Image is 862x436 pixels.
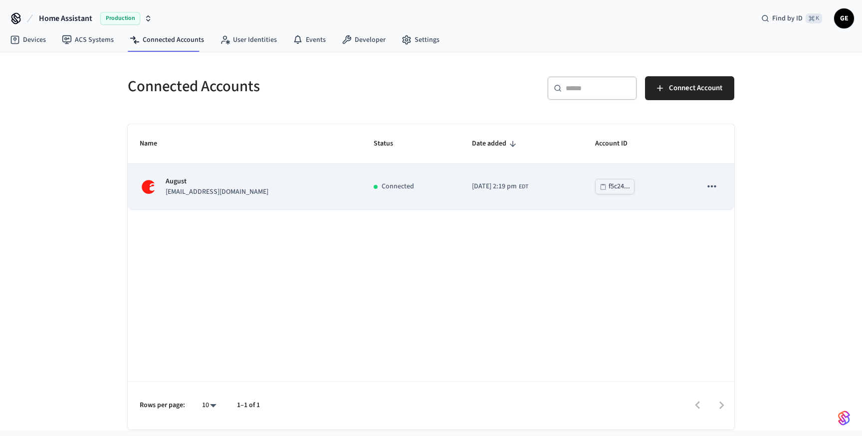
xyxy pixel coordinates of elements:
span: Production [100,12,140,25]
a: ACS Systems [54,31,122,49]
button: f5c24... [595,179,635,194]
div: f5c24... [609,180,630,193]
div: 10 [197,398,221,413]
span: Account ID [595,136,641,151]
a: Developer [334,31,394,49]
span: EDT [519,182,528,191]
p: Rows per page: [140,400,185,411]
span: GE [835,9,853,27]
p: August [166,176,268,187]
span: Home Assistant [39,12,92,24]
a: Devices [2,31,54,49]
h5: Connected Accounts [128,76,425,97]
img: SeamLogoGradient.69752ec5.svg [838,410,850,426]
a: User Identities [212,31,285,49]
span: Status [374,136,406,151]
a: Events [285,31,334,49]
img: August Logo, Square [140,178,158,196]
span: Name [140,136,170,151]
span: [DATE] 2:19 pm [472,181,517,192]
a: Connected Accounts [122,31,212,49]
p: Connected [382,181,414,192]
p: [EMAIL_ADDRESS][DOMAIN_NAME] [166,187,268,197]
button: Connect Account [645,76,734,100]
span: ⌘ K [806,13,822,23]
span: Date added [472,136,519,151]
button: GE [834,8,854,28]
a: Settings [394,31,447,49]
span: Connect Account [669,82,722,95]
table: sticky table [128,124,734,210]
div: America/New_York [472,181,528,192]
span: Find by ID [772,13,803,23]
p: 1–1 of 1 [237,400,260,411]
div: Find by ID⌘ K [753,9,830,27]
